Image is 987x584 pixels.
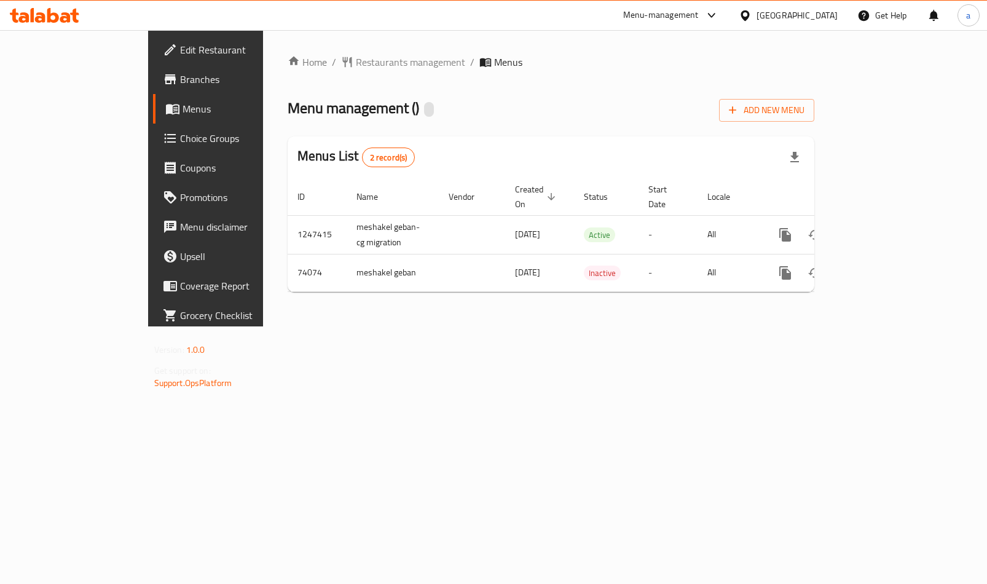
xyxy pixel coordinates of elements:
[180,308,303,323] span: Grocery Checklist
[698,254,761,291] td: All
[153,183,313,212] a: Promotions
[153,242,313,271] a: Upsell
[180,160,303,175] span: Coupons
[288,94,419,122] span: Menu management ( )
[639,215,698,254] td: -
[584,266,621,280] span: Inactive
[153,35,313,65] a: Edit Restaurant
[153,94,313,124] a: Menus
[180,72,303,87] span: Branches
[623,8,699,23] div: Menu-management
[332,55,336,69] li: /
[470,55,474,69] li: /
[800,258,830,288] button: Change Status
[288,178,899,292] table: enhanced table
[153,124,313,153] a: Choice Groups
[347,215,439,254] td: meshakel geban-cg migration
[153,153,313,183] a: Coupons
[584,189,624,204] span: Status
[648,182,683,211] span: Start Date
[698,215,761,254] td: All
[356,55,465,69] span: Restaurants management
[356,189,394,204] span: Name
[180,249,303,264] span: Upsell
[761,178,899,216] th: Actions
[639,254,698,291] td: -
[288,55,814,69] nav: breadcrumb
[363,152,415,164] span: 2 record(s)
[515,264,540,280] span: [DATE]
[584,228,615,242] span: Active
[341,55,465,69] a: Restaurants management
[494,55,522,69] span: Menus
[153,301,313,330] a: Grocery Checklist
[780,143,809,172] div: Export file
[584,227,615,242] div: Active
[154,342,184,358] span: Version:
[297,189,321,204] span: ID
[362,148,415,167] div: Total records count
[183,101,303,116] span: Menus
[800,220,830,250] button: Change Status
[771,258,800,288] button: more
[153,212,313,242] a: Menu disclaimer
[347,254,439,291] td: meshakel geban
[180,42,303,57] span: Edit Restaurant
[180,278,303,293] span: Coverage Report
[719,99,814,122] button: Add New Menu
[154,363,211,379] span: Get support on:
[153,271,313,301] a: Coverage Report
[180,131,303,146] span: Choice Groups
[966,9,970,22] span: a
[449,189,490,204] span: Vendor
[288,254,347,291] td: 74074
[757,9,838,22] div: [GEOGRAPHIC_DATA]
[707,189,746,204] span: Locale
[515,182,559,211] span: Created On
[180,219,303,234] span: Menu disclaimer
[288,215,347,254] td: 1247415
[180,190,303,205] span: Promotions
[515,226,540,242] span: [DATE]
[729,103,804,118] span: Add New Menu
[771,220,800,250] button: more
[186,342,205,358] span: 1.0.0
[154,375,232,391] a: Support.OpsPlatform
[153,65,313,94] a: Branches
[297,147,415,167] h2: Menus List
